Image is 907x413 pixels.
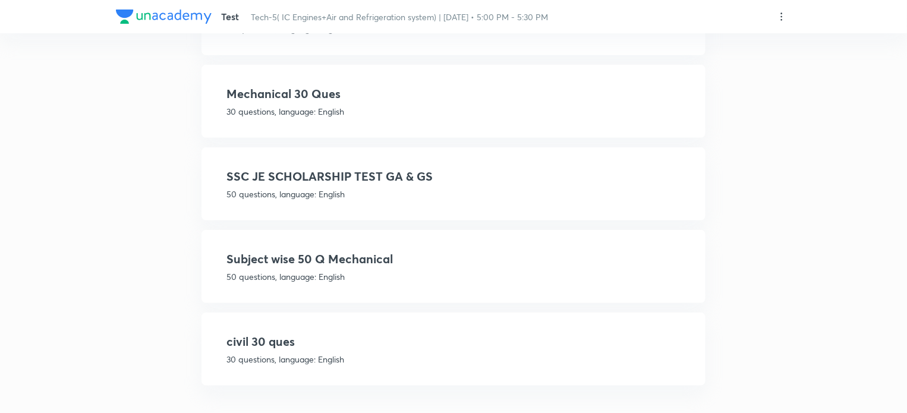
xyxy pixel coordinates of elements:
p: 50 questions, language: English [226,188,681,200]
p: 30 questions, language: English [226,105,681,118]
h4: Mechanical 30 Ques [226,85,681,103]
h4: Subject wise 50 Q Mechanical [226,250,681,268]
h4: civil 30 ques [226,333,681,351]
p: 50 questions, language: English [226,270,681,283]
p: 30 questions, language: English [226,353,681,365]
span: Test [221,10,239,23]
h4: SSC JE SCHOLARSHIP TEST GA & GS [226,168,681,185]
span: Tech-5( IC Engines+Air and Refrigeration system) | [DATE] • 5:00 PM - 5:30 PM [251,11,548,23]
img: Company Logo [116,10,212,24]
